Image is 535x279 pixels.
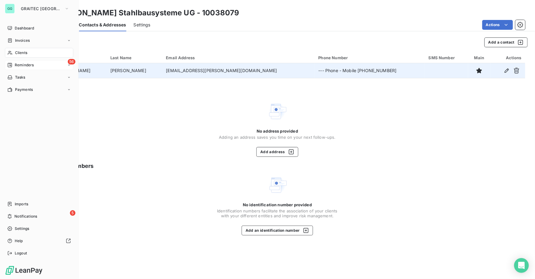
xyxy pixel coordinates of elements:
img: Logo LeanPay [5,265,43,275]
div: Actions [494,55,522,60]
button: Add address [256,147,298,157]
span: Imports [15,201,28,207]
a: Help [5,236,73,246]
div: Phone Number [319,55,421,60]
td: [PERSON_NAME] [51,63,106,78]
div: First Name [55,55,103,60]
img: Empty state [268,175,287,195]
span: Notifications [14,214,37,219]
button: Add an identification number [242,226,313,235]
span: Adding an address saves you time on your next follow-ups. [219,135,336,140]
div: Open Intercom Messenger [514,258,529,273]
div: Email Address [166,55,311,60]
td: [EMAIL_ADDRESS][PERSON_NAME][DOMAIN_NAME] [162,63,315,78]
span: Logout [15,250,27,256]
span: Invoices [15,38,30,43]
button: Actions [482,20,513,30]
button: Add a contact [484,37,528,47]
div: Last Name [110,55,159,60]
span: Dashboard [15,25,34,31]
span: Tasks [15,75,25,80]
h3: [PERSON_NAME] Stahlbausysteme UG - 10038079 [54,7,239,18]
span: Help [15,238,23,244]
div: SMS Number [429,55,464,60]
div: GG [5,4,15,14]
span: Identification numbers facilitate the association of your clients with your different entities an... [216,208,339,218]
span: 56 [68,59,75,64]
span: No identification number provided [243,202,312,207]
span: No address provided [257,129,298,134]
span: Reminders [15,62,34,68]
span: 5 [70,210,75,216]
span: Payments [15,87,33,92]
img: Empty state [267,102,287,121]
span: Settings [134,22,151,28]
td: [PERSON_NAME] [107,63,162,78]
span: GRAITEC [GEOGRAPHIC_DATA] [21,6,62,11]
div: Main [472,55,487,60]
span: Settings [15,226,29,231]
td: --- Phone - Mobile [PHONE_NUMBER] [315,63,425,78]
span: Contacts & Addresses [79,22,126,28]
span: Clients [15,50,27,56]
